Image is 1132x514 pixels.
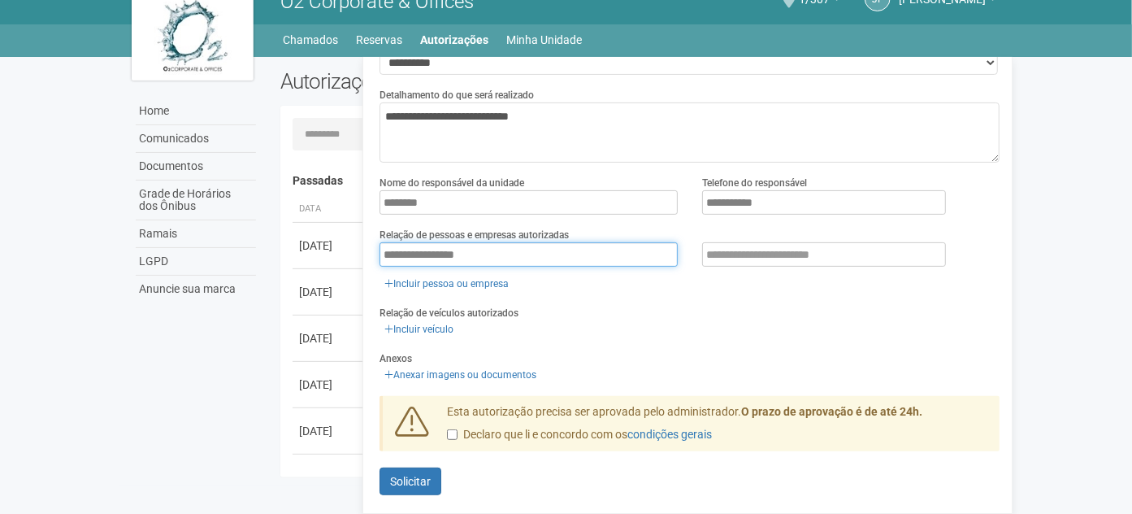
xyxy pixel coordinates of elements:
div: Esta autorização precisa ser aprovada pelo administrador. [435,404,1000,451]
a: Autorizações [421,28,489,51]
label: Anexos [380,351,412,366]
div: [DATE] [299,284,359,300]
input: Declaro que li e concordo com oscondições gerais [447,429,458,440]
div: [DATE] [299,377,359,393]
div: [DATE] [299,330,359,346]
a: Comunicados [136,125,256,153]
label: Telefone do responsável [702,176,807,190]
a: LGPD [136,248,256,276]
label: Detalhamento do que será realizado [380,88,534,102]
a: Minha Unidade [507,28,583,51]
h4: Passadas [293,175,989,187]
a: Anuncie sua marca [136,276,256,303]
a: Documentos [136,153,256,181]
a: Chamados [284,28,339,51]
a: Incluir veículo [380,320,458,338]
a: Ramais [136,220,256,248]
a: condições gerais [627,428,712,441]
a: Home [136,98,256,125]
div: [DATE] [299,423,359,439]
a: Reservas [357,28,403,51]
h2: Autorizações [280,69,628,94]
a: Anexar imagens ou documentos [380,366,541,384]
strong: O prazo de aprovação é de até 24h. [741,405,922,418]
label: Declaro que li e concordo com os [447,427,712,443]
th: Data [293,196,366,223]
div: [DATE] [299,237,359,254]
label: Relação de pessoas e empresas autorizadas [380,228,569,242]
label: Relação de veículos autorizados [380,306,518,320]
a: Incluir pessoa ou empresa [380,275,514,293]
span: Solicitar [390,475,431,488]
button: Solicitar [380,468,441,495]
a: Grade de Horários dos Ônibus [136,181,256,220]
label: Nome do responsável da unidade [380,176,524,190]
